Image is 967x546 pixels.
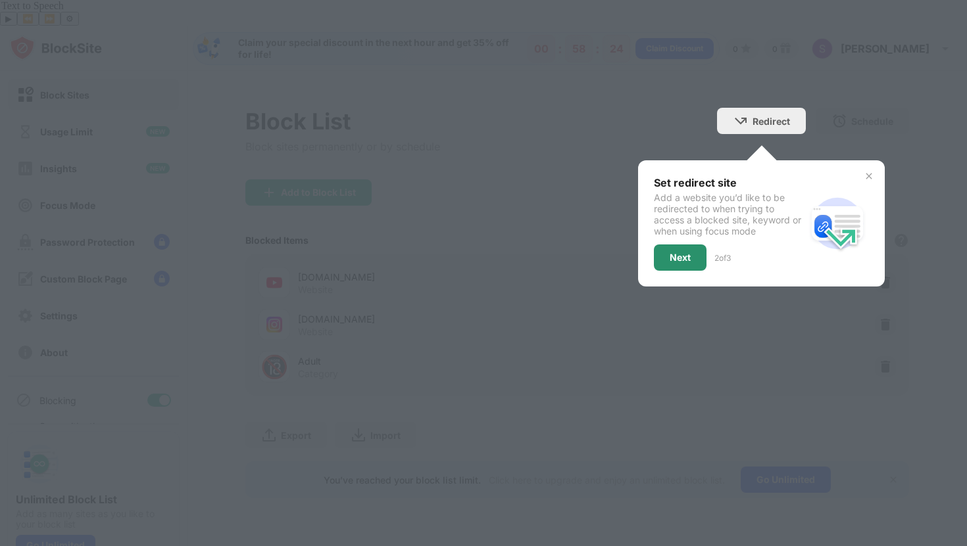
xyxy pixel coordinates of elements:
[654,192,806,237] div: Add a website you’d like to be redirected to when trying to access a blocked site, keyword or whe...
[753,116,790,127] div: Redirect
[670,252,691,263] div: Next
[864,171,874,181] img: x-button.svg
[654,176,806,189] div: Set redirect site
[714,253,731,263] div: 2 of 3
[806,192,869,255] img: redirect.svg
